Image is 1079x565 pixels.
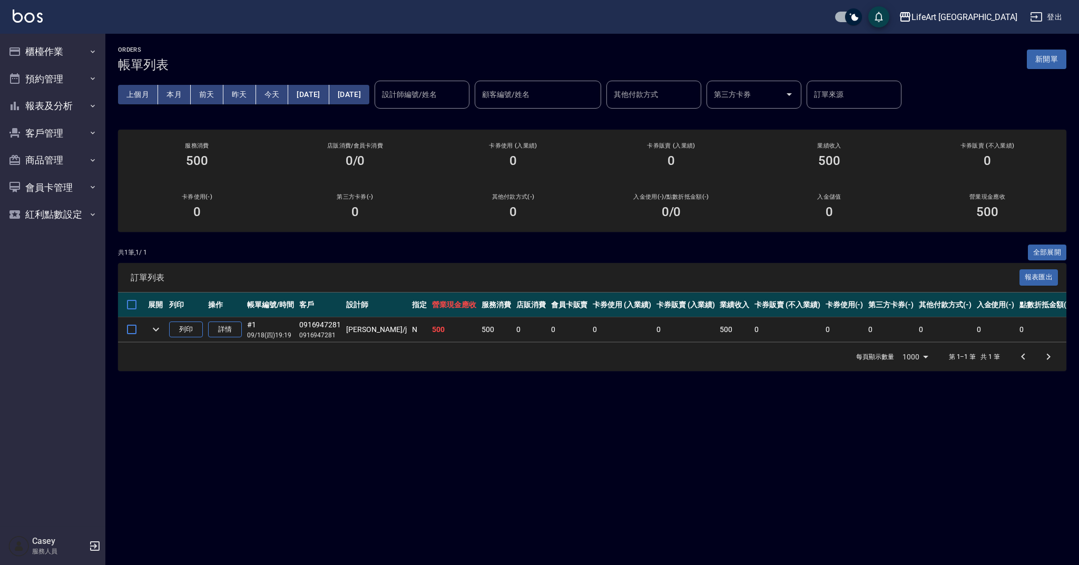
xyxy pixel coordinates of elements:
button: 本月 [158,85,191,104]
td: #1 [244,317,297,342]
p: 第 1–1 筆 共 1 筆 [949,352,1000,362]
h3: 0 [351,204,359,219]
button: LifeArt [GEOGRAPHIC_DATA] [895,6,1022,28]
button: 會員卡管理 [4,174,101,201]
h3: 0 [984,153,991,168]
td: 0 [514,317,548,342]
button: 昨天 [223,85,256,104]
div: LifeArt [GEOGRAPHIC_DATA] [911,11,1017,24]
p: 09/18 (四) 19:19 [247,330,294,340]
button: Open [781,86,798,103]
img: Person [8,535,30,557]
h2: 入金使用(-) /點數折抵金額(-) [605,193,738,200]
button: save [868,6,889,27]
h3: 0 [668,153,675,168]
button: 上個月 [118,85,158,104]
h3: 服務消費 [131,142,263,149]
th: 卡券販賣 (不入業績) [752,293,822,317]
button: [DATE] [329,85,369,104]
h2: 店販消費 /會員卡消費 [289,142,421,149]
td: N [409,317,429,342]
td: 500 [429,317,479,342]
th: 指定 [409,293,429,317]
button: [DATE] [288,85,329,104]
h3: 0 [509,204,517,219]
th: 會員卡販賣 [548,293,591,317]
td: [PERSON_NAME] /j [344,317,409,342]
td: 0 [1017,317,1075,342]
button: 列印 [169,322,203,338]
button: 新開單 [1027,50,1066,69]
h2: 其他付款方式(-) [447,193,580,200]
h5: Casey [32,536,86,547]
p: 每頁顯示數量 [856,352,894,362]
h2: 卡券販賣 (入業績) [605,142,738,149]
td: 0 [548,317,591,342]
h2: 第三方卡券(-) [289,193,421,200]
th: 卡券使用(-) [823,293,866,317]
a: 新開單 [1027,54,1066,64]
button: 報表匯出 [1019,269,1058,286]
th: 業績收入 [717,293,752,317]
h3: 500 [818,153,840,168]
button: 櫃檯作業 [4,38,101,65]
button: 紅利點數設定 [4,201,101,228]
th: 卡券使用 (入業績) [590,293,654,317]
h3: 0/0 [346,153,365,168]
h3: 500 [976,204,998,219]
h3: 0 [826,204,833,219]
button: 前天 [191,85,223,104]
th: 卡券販賣 (入業績) [654,293,718,317]
h2: 業績收入 [763,142,896,149]
th: 點數折抵金額(-) [1017,293,1075,317]
th: 店販消費 [514,293,548,317]
div: 1000 [898,343,932,371]
p: 共 1 筆, 1 / 1 [118,248,147,257]
h2: 卡券販賣 (不入業績) [921,142,1054,149]
p: 0916947281 [299,330,341,340]
h3: 0 [193,204,201,219]
th: 操作 [205,293,244,317]
th: 服務消費 [479,293,514,317]
h2: 卡券使用(-) [131,193,263,200]
button: expand row [148,322,164,337]
th: 列印 [166,293,205,317]
td: 0 [752,317,822,342]
h2: 營業現金應收 [921,193,1054,200]
h3: 0 [509,153,517,168]
th: 帳單編號/時間 [244,293,297,317]
button: 全部展開 [1028,245,1067,261]
button: 商品管理 [4,147,101,174]
th: 其他付款方式(-) [916,293,974,317]
button: 報表及分析 [4,92,101,120]
p: 服務人員 [32,547,86,556]
button: 今天 [256,85,289,104]
h3: 0 /0 [662,204,681,219]
a: 報表匯出 [1019,272,1058,282]
td: 0 [590,317,654,342]
button: 登出 [1026,7,1066,27]
img: Logo [13,9,43,23]
td: 0 [974,317,1017,342]
th: 營業現金應收 [429,293,479,317]
span: 訂單列表 [131,272,1019,283]
td: 500 [479,317,514,342]
h2: 卡券使用 (入業績) [447,142,580,149]
td: 0 [866,317,916,342]
button: 客戶管理 [4,120,101,147]
td: 500 [717,317,752,342]
th: 展開 [145,293,166,317]
h2: 入金儲值 [763,193,896,200]
div: 0916947281 [299,319,341,330]
th: 客戶 [297,293,344,317]
td: 0 [654,317,718,342]
h2: ORDERS [118,46,169,53]
h3: 500 [186,153,208,168]
button: 預約管理 [4,65,101,93]
th: 入金使用(-) [974,293,1017,317]
td: 0 [823,317,866,342]
h3: 帳單列表 [118,57,169,72]
a: 詳情 [208,322,242,338]
th: 設計師 [344,293,409,317]
th: 第三方卡券(-) [866,293,916,317]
